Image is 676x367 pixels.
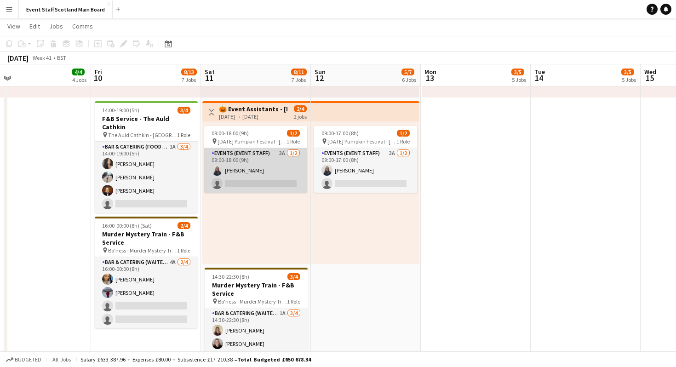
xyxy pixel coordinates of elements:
[15,356,41,363] span: Budgeted
[108,247,177,254] span: Bo'ness - Murder Mystery Train
[102,107,139,114] span: 14:00-19:00 (5h)
[314,148,417,193] app-card-role: Events (Event Staff)3A1/209:00-17:00 (8h)[PERSON_NAME]
[7,53,29,63] div: [DATE]
[402,76,416,83] div: 6 Jobs
[95,230,198,247] h3: Murder Mystery Train - F&B Service
[219,105,287,113] h3: 🎃 Event Assistants - [DATE] Pumpkin Festival 🎃
[424,68,436,76] span: Mon
[72,69,85,75] span: 4/4
[204,148,307,193] app-card-role: Events (Event Staff)3A1/209:00-18:00 (9h)[PERSON_NAME]
[80,356,311,363] div: Salary £633 387.96 + Expenses £80.00 + Subsistence £17 210.38 =
[5,355,43,365] button: Budgeted
[423,73,436,83] span: 13
[512,76,526,83] div: 5 Jobs
[95,115,198,131] h3: F&B Service - The Auld Cathkin
[644,68,656,76] span: Wed
[205,68,215,76] span: Sat
[397,130,410,137] span: 1/2
[178,107,190,114] span: 3/4
[218,298,287,305] span: Bo'ness - Murder Mystery Train
[643,73,656,83] span: 15
[204,126,307,193] app-job-card: 09:00-18:00 (9h)1/2 [DATE] Pumpkin Festival - [GEOGRAPHIC_DATA]1 RoleEvents (Event Staff)3A1/209:...
[72,22,93,30] span: Comms
[178,222,190,229] span: 2/4
[49,22,63,30] span: Jobs
[237,356,311,363] span: Total Budgeted £650 678.34
[177,247,190,254] span: 1 Role
[7,22,20,30] span: View
[57,54,66,61] div: BST
[396,138,410,145] span: 1 Role
[327,138,396,145] span: [DATE] Pumpkin Festival - [GEOGRAPHIC_DATA]
[287,130,300,137] span: 1/2
[69,20,97,32] a: Comms
[315,68,326,76] span: Sun
[102,222,152,229] span: 16:00-00:00 (8h) (Sat)
[19,0,113,18] button: Event Staff Scotland Main Board
[212,273,249,280] span: 14:30-22:30 (8h)
[51,356,73,363] span: All jobs
[534,68,545,76] span: Tue
[533,73,545,83] span: 14
[287,273,300,280] span: 3/4
[205,281,308,298] h3: Murder Mystery Train - F&B Service
[181,69,197,75] span: 8/13
[108,132,177,138] span: The Auld Cathkin - [GEOGRAPHIC_DATA]
[622,76,636,83] div: 5 Jobs
[287,298,300,305] span: 1 Role
[46,20,67,32] a: Jobs
[286,138,300,145] span: 1 Role
[203,73,215,83] span: 11
[212,130,249,137] span: 09:00-18:00 (9h)
[321,130,359,137] span: 09:00-17:00 (8h)
[26,20,44,32] a: Edit
[294,112,307,120] div: 2 jobs
[314,126,417,193] app-job-card: 09:00-17:00 (8h)1/2 [DATE] Pumpkin Festival - [GEOGRAPHIC_DATA]1 RoleEvents (Event Staff)3A1/209:...
[4,20,24,32] a: View
[292,76,306,83] div: 7 Jobs
[219,113,287,120] div: [DATE] → [DATE]
[177,132,190,138] span: 1 Role
[218,138,286,145] span: [DATE] Pumpkin Festival - [GEOGRAPHIC_DATA]
[401,69,414,75] span: 5/7
[95,142,198,213] app-card-role: Bar & Catering (Food & Beverage Service)1A3/414:00-19:00 (5h)[PERSON_NAME][PERSON_NAME][PERSON_NAME]
[95,101,198,213] app-job-card: 14:00-19:00 (5h)3/4F&B Service - The Auld Cathkin The Auld Cathkin - [GEOGRAPHIC_DATA]1 RoleBar &...
[95,68,102,76] span: Fri
[30,54,53,61] span: Week 41
[182,76,196,83] div: 7 Jobs
[29,22,40,30] span: Edit
[93,73,102,83] span: 10
[291,69,307,75] span: 8/11
[313,73,326,83] span: 12
[294,105,307,112] span: 2/4
[95,217,198,328] app-job-card: 16:00-00:00 (8h) (Sat)2/4Murder Mystery Train - F&B Service Bo'ness - Murder Mystery Train1 RoleB...
[72,76,86,83] div: 4 Jobs
[95,257,198,328] app-card-role: Bar & Catering (Waiter / waitress)4A2/416:00-00:00 (8h)[PERSON_NAME][PERSON_NAME]
[511,69,524,75] span: 3/5
[621,69,634,75] span: 3/5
